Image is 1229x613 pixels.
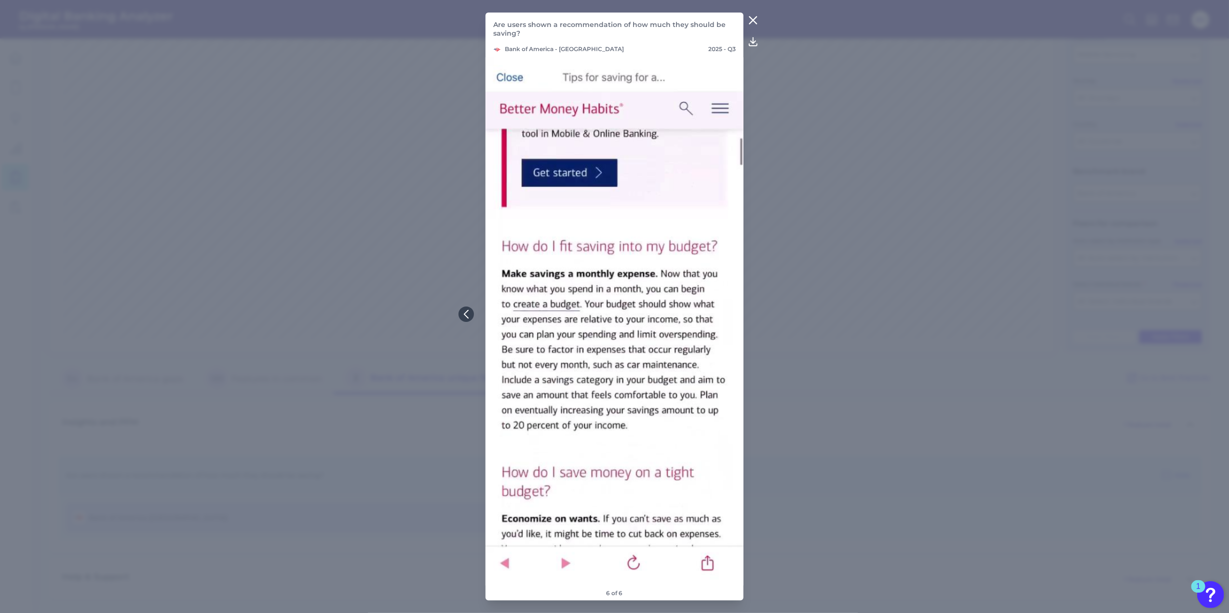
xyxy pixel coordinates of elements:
[1197,581,1224,608] button: Open Resource Center, 1 new notification
[602,586,626,600] footer: 6 of 6
[708,45,736,53] p: 2025 - Q3
[493,45,624,53] p: Bank of America - [GEOGRAPHIC_DATA]
[486,57,743,586] img: 5731-06-Bank-of-America---US--2025--Q3--RC--MOS.png
[493,46,501,53] img: Bank of America
[1196,586,1201,599] div: 1
[493,20,736,38] p: Are users shown a recommendation of how much they should be saving?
